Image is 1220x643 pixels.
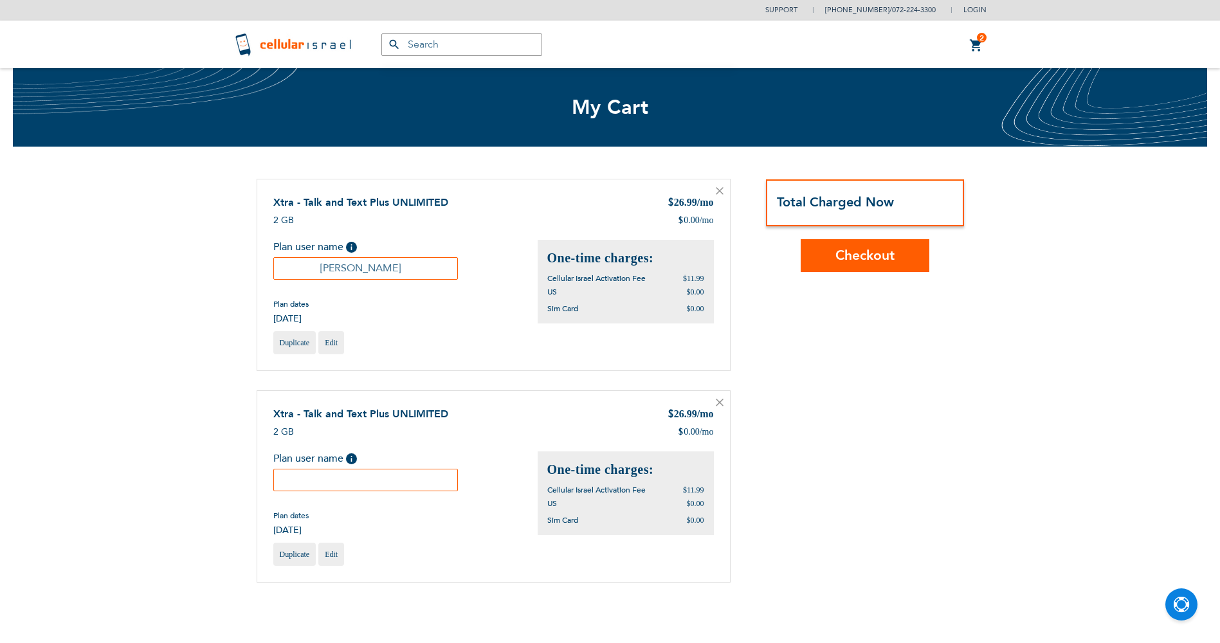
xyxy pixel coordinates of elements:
button: Checkout [801,239,929,272]
span: Duplicate [280,550,310,559]
div: 0.00 [678,426,713,439]
span: /mo [697,197,714,208]
a: Duplicate [273,331,316,354]
span: Login [963,5,987,15]
img: Cellular Israel [234,32,356,57]
span: My Cart [572,94,649,121]
span: 2 [979,33,984,43]
span: /mo [700,426,714,439]
span: Plan dates [273,299,309,309]
span: $0.00 [687,499,704,508]
span: $ [668,408,674,422]
a: 2 [969,38,983,53]
span: $0.00 [687,287,704,296]
span: Plan user name [273,451,343,466]
span: Sim Card [547,303,578,314]
span: /mo [700,214,714,227]
li: / [812,1,936,19]
a: Edit [318,543,344,566]
h2: One-time charges: [547,249,704,267]
a: [PHONE_NUMBER] [825,5,889,15]
div: 26.99 [668,407,714,422]
span: Duplicate [280,338,310,347]
span: 2 GB [273,214,294,226]
strong: Total Charged Now [777,194,894,211]
a: Xtra - Talk and Text Plus UNLIMITED [273,195,448,210]
span: Help [346,242,357,253]
a: Duplicate [273,543,316,566]
div: 0.00 [678,214,713,227]
span: Help [346,453,357,464]
a: Support [765,5,797,15]
span: US [547,498,557,509]
span: 2 GB [273,426,294,438]
a: Xtra - Talk and Text Plus UNLIMITED [273,407,448,421]
input: Search [381,33,542,56]
a: 072-224-3300 [892,5,936,15]
span: $ [668,196,674,211]
span: [DATE] [273,312,309,325]
span: Edit [325,550,338,559]
h2: One-time charges: [547,461,704,478]
span: $ [678,214,684,227]
span: $ [678,426,684,439]
span: Cellular Israel Activation Fee [547,273,646,284]
span: $0.00 [687,304,704,313]
span: Plan user name [273,240,343,254]
div: 26.99 [668,195,714,211]
span: US [547,287,557,297]
span: Cellular Israel Activation Fee [547,485,646,495]
span: Sim Card [547,515,578,525]
span: $11.99 [683,274,704,283]
a: Edit [318,331,344,354]
span: /mo [697,408,714,419]
span: [DATE] [273,524,309,536]
span: Checkout [835,246,895,265]
span: $0.00 [687,516,704,525]
span: $11.99 [683,485,704,494]
span: Edit [325,338,338,347]
span: Plan dates [273,511,309,521]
